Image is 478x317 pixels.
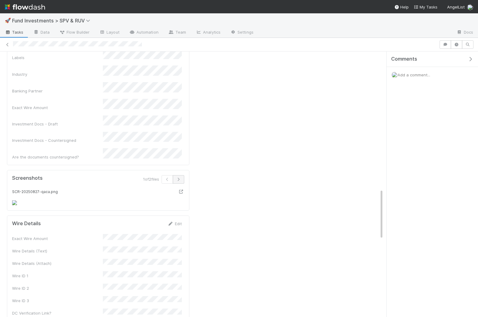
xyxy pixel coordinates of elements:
div: Wire ID 3 [12,298,103,304]
a: Analytics [191,28,225,38]
div: Wire ID 2 [12,285,103,291]
a: Docs [452,28,478,38]
a: Data [28,28,54,38]
h5: Screenshots [12,175,43,181]
span: Add a comment... [398,72,430,77]
div: Labels [12,55,103,61]
span: My Tasks [414,5,437,9]
span: Comments [391,56,417,62]
div: DC Verification Link? [12,310,103,316]
div: Investment Docs - Draft [12,121,103,127]
a: My Tasks [414,4,437,10]
div: Are the documents countersigned? [12,154,103,160]
a: Flow Builder [54,28,94,38]
div: Banking Partner [12,88,103,94]
div: Wire ID 1 [12,273,103,279]
div: Exact Wire Amount [12,105,103,111]
div: Wire Details (Attach) [12,260,103,266]
a: Team [163,28,191,38]
a: Edit [168,221,182,226]
div: Industry [12,71,103,77]
span: 🚀 [5,18,11,23]
span: Fund Investments > SPV & RUV [12,18,93,24]
a: Settings [225,28,258,38]
span: Tasks [5,29,24,35]
div: Investment Docs - Countersigned [12,137,103,143]
img: logo-inverted-e16ddd16eac7371096b0.svg [5,2,45,12]
img: avatar_2de93f86-b6c7-4495-bfe2-fb093354a53c.png [391,72,398,78]
h5: Wire Details [12,221,41,227]
a: Layout [94,28,124,38]
span: 1 of 2 files [143,176,159,182]
span: Flow Builder [59,29,90,35]
img: eyJfcmFpbHMiOnsibWVzc2FnZSI6IkJBaHBBOFQyR0E9PSIsImV4cCI6bnVsbCwicHVyIjoiYmxvYl9pZCJ9fQ==--beaab80... [12,200,17,205]
div: Wire Details (Text) [12,248,103,254]
div: Help [394,4,409,10]
a: Automation [124,28,163,38]
small: SCR-20250827-qaca.png [12,189,58,194]
img: avatar_2de93f86-b6c7-4495-bfe2-fb093354a53c.png [467,4,473,10]
div: Exact Wire Amount [12,235,103,242]
span: AngelList [447,5,465,9]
